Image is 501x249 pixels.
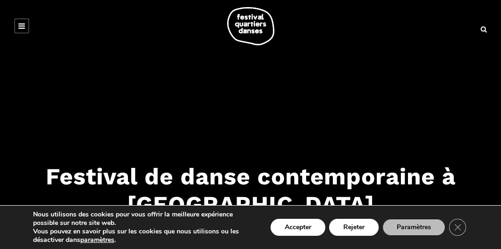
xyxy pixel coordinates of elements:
button: Close GDPR Cookie Banner [449,219,466,236]
button: Accepter [271,219,325,236]
button: paramètres [80,236,114,244]
h3: Festival de danse contemporaine à [GEOGRAPHIC_DATA] [9,163,492,218]
p: Nous utilisons des cookies pour vous offrir la meilleure expérience possible sur notre site web. [33,210,254,227]
img: logo-fqd-med [227,7,274,45]
button: Paramètres [382,219,445,236]
button: Rejeter [329,219,379,236]
p: Vous pouvez en savoir plus sur les cookies que nous utilisons ou les désactiver dans . [33,227,254,244]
